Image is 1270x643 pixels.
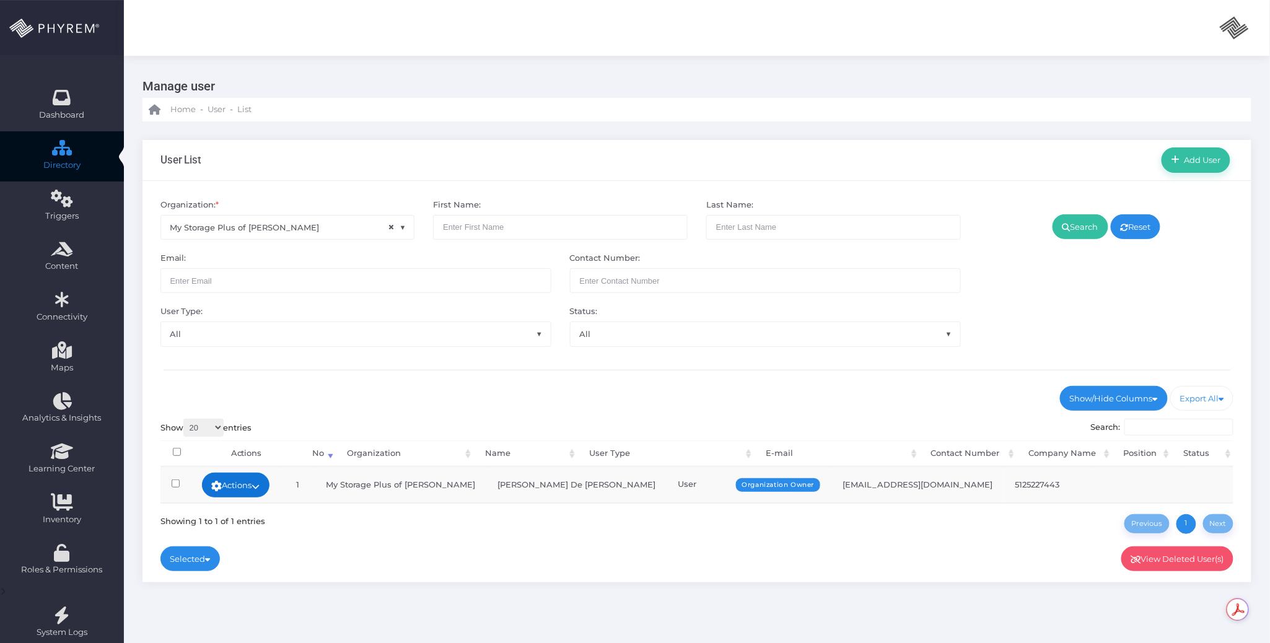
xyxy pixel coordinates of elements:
label: Show entries [160,419,252,437]
span: Directory [8,159,116,172]
label: Contact Number: [570,252,641,265]
a: Search [1053,214,1108,239]
a: Selected [160,546,221,571]
span: Organization Owner [736,478,821,492]
h3: Manage user [142,74,1242,98]
span: Home [170,103,196,116]
span: × [388,221,395,235]
span: User [208,103,226,116]
a: Export All [1170,386,1234,411]
a: Show/Hide Columns [1060,386,1168,411]
span: Maps [51,362,73,374]
span: List [237,103,252,116]
input: Enter Last Name [706,215,961,240]
input: Maximum of 10 digits required [570,268,961,293]
label: Last Name: [706,199,753,211]
span: Content [8,260,116,273]
li: - [198,103,205,116]
label: User Type: [160,305,203,318]
a: Home [149,98,196,121]
th: Position: activate to sort column ascending [1113,440,1173,467]
label: Email: [160,252,186,265]
span: My Storage Plus of [PERSON_NAME] [161,216,414,239]
label: First Name: [433,199,481,211]
a: Actions [202,473,270,497]
span: All [160,321,551,346]
div: Showing 1 to 1 of 1 entries [160,512,266,527]
input: Search: [1124,419,1233,436]
span: Add User [1180,155,1221,165]
span: Dashboard [40,109,85,121]
span: All [161,322,551,346]
th: Name: activate to sort column ascending [474,440,578,467]
span: All [570,321,961,346]
input: Enter Email [160,268,551,293]
span: Triggers [8,210,116,222]
span: Analytics & Insights [8,412,116,424]
label: Search: [1091,419,1234,436]
td: [PERSON_NAME] De [PERSON_NAME] [486,467,667,502]
span: Inventory [8,514,116,526]
th: Company Name: activate to sort column ascending [1017,440,1113,467]
span: All [571,322,960,346]
span: Connectivity [8,311,116,323]
span: Learning Center [8,463,116,475]
td: 1 [281,467,315,502]
li: - [228,103,235,116]
a: List [237,98,252,121]
a: View Deleted User(s) [1121,546,1234,571]
td: My Storage Plus of [PERSON_NAME] [315,467,486,502]
th: Organization: activate to sort column ascending [336,440,474,467]
td: 5125227443 [1004,467,1095,502]
a: 1 [1176,514,1196,534]
select: Showentries [183,419,224,437]
div: User [678,478,820,491]
a: User [208,98,226,121]
th: User Type: activate to sort column ascending [578,440,755,467]
span: System Logs [8,626,116,639]
th: No: activate to sort column ascending [300,440,336,467]
th: E-mail: activate to sort column ascending [755,440,919,467]
td: [EMAIL_ADDRESS][DOMAIN_NAME] [831,467,1004,502]
span: Roles & Permissions [8,564,116,576]
th: Contact Number: activate to sort column ascending [920,440,1017,467]
label: Status: [570,305,598,318]
input: Enter First Name [433,215,688,240]
label: Organization: [160,199,219,211]
h3: User List [160,154,202,166]
a: Reset [1111,214,1161,239]
a: Add User [1162,147,1230,172]
th: Actions [193,440,299,467]
th: Status: activate to sort column ascending [1172,440,1234,467]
